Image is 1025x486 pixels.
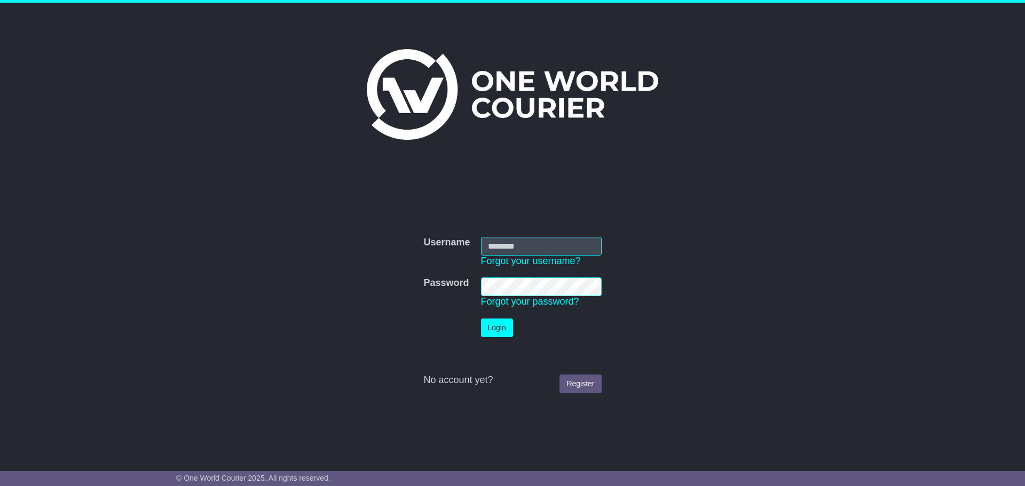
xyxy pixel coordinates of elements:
button: Login [481,318,513,337]
a: Forgot your password? [481,296,579,307]
a: Register [559,375,601,393]
div: No account yet? [423,375,601,386]
img: One World [367,49,658,140]
span: © One World Courier 2025. All rights reserved. [176,474,330,482]
label: Username [423,237,470,249]
label: Password [423,277,469,289]
a: Forgot your username? [481,256,581,266]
